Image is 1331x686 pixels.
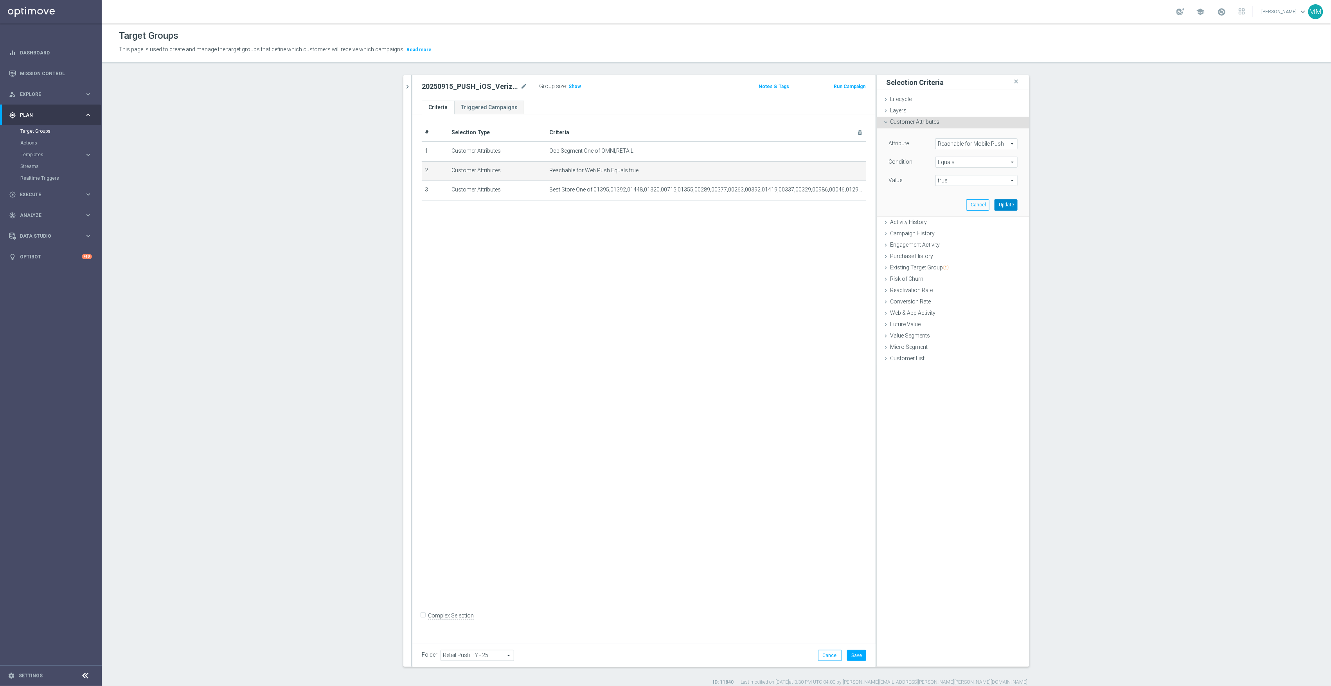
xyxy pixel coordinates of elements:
div: +10 [82,254,92,259]
span: Value Segments [890,332,930,339]
a: Criteria [422,101,454,114]
button: Mission Control [9,70,92,77]
i: keyboard_arrow_right [85,232,92,240]
div: Plan [9,112,85,119]
button: Cancel [818,650,842,661]
i: settings [8,672,15,679]
td: Customer Attributes [448,142,546,161]
span: Templates [21,152,77,157]
span: Activity History [890,219,927,225]
span: Purchase History [890,253,933,259]
i: delete_forever [857,130,863,136]
a: Actions [20,140,81,146]
h1: Target Groups [119,30,178,42]
span: Layers [890,107,907,114]
i: gps_fixed [9,112,16,119]
button: Templates keyboard_arrow_right [20,152,92,158]
lable: Condition [889,159,912,165]
i: lightbulb [9,253,16,260]
i: close [1012,76,1020,87]
i: chevron_right [404,83,411,90]
button: chevron_right [403,75,411,98]
label: Complex Selection [428,612,474,619]
a: [PERSON_NAME]keyboard_arrow_down [1261,6,1308,18]
i: keyboard_arrow_right [85,90,92,98]
label: Group size [539,83,566,90]
span: Conversion Rate [890,298,931,305]
label: Value [889,177,902,184]
div: lightbulb Optibot +10 [9,254,92,260]
i: keyboard_arrow_right [85,151,92,159]
span: Analyze [20,213,85,218]
a: Streams [20,163,81,170]
span: keyboard_arrow_down [1299,7,1308,16]
span: This page is used to create and manage the target groups that define which customers will receive... [119,46,405,52]
span: school [1196,7,1205,16]
button: person_search Explore keyboard_arrow_right [9,91,92,97]
span: Reachable for Web Push Equals true [549,167,639,174]
span: Micro Segment [890,344,928,350]
button: Save [847,650,866,661]
div: Actions [20,137,101,149]
a: Mission Control [20,63,92,84]
h3: Selection Criteria [886,78,944,87]
div: Optibot [9,246,92,267]
button: equalizer Dashboard [9,50,92,56]
div: Execute [9,191,85,198]
a: Optibot [20,246,82,267]
i: track_changes [9,212,16,219]
button: track_changes Analyze keyboard_arrow_right [9,212,92,218]
div: Realtime Triggers [20,172,101,184]
td: 1 [422,142,448,161]
i: play_circle_outline [9,191,16,198]
div: Templates [20,149,101,161]
label: : [566,83,567,90]
button: Update [995,199,1018,210]
button: Run Campaign [833,82,866,91]
label: Last modified on [DATE] at 3:30 PM UTC-04:00 by [PERSON_NAME][EMAIL_ADDRESS][PERSON_NAME][PERSON_... [741,679,1027,686]
button: Read more [406,45,432,54]
td: 2 [422,161,448,181]
span: Lifecycle [890,96,912,102]
button: Notes & Tags [758,82,790,91]
label: ID: 11840 [713,679,734,686]
div: MM [1308,4,1323,19]
div: Streams [20,161,101,172]
div: Mission Control [9,63,92,84]
button: gps_fixed Plan keyboard_arrow_right [9,112,92,118]
div: Target Groups [20,125,101,137]
i: mode_edit [520,82,527,91]
label: Folder [422,652,437,658]
div: Templates [21,152,85,157]
span: Web & App Activity [890,310,935,316]
lable: Attribute [889,140,909,146]
button: Data Studio keyboard_arrow_right [9,233,92,239]
span: Plan [20,113,85,117]
span: Best Store One of 01395,01392,01448,01320,00715,01355,00289,00377,00263,00392,01419,00337,00329,0... [549,186,863,193]
div: Data Studio [9,233,85,240]
span: Reactivation Rate [890,287,933,293]
td: Customer Attributes [448,181,546,200]
div: Analyze [9,212,85,219]
a: Realtime Triggers [20,175,81,181]
th: Selection Type [448,124,546,142]
i: keyboard_arrow_right [85,211,92,219]
span: Show [568,84,581,89]
span: Data Studio [20,234,85,238]
td: Customer Attributes [448,161,546,181]
button: Cancel [966,199,989,210]
button: play_circle_outline Execute keyboard_arrow_right [9,191,92,198]
span: Customer List [890,355,925,361]
h2: 20250915_PUSH_iOS_Verizon_New Store [422,82,519,91]
i: keyboard_arrow_right [85,111,92,119]
span: Execute [20,192,85,197]
a: Settings [19,673,43,678]
a: Dashboard [20,42,92,63]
